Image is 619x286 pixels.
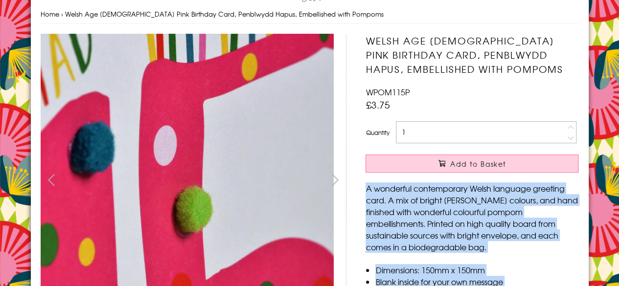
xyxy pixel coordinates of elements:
li: Dimensions: 150mm x 150mm [375,264,578,276]
button: next [324,169,346,191]
p: A wonderful contemporary Welsh language greeting card. A mix of bright [PERSON_NAME] colours, and... [366,182,578,253]
span: WPOM115P [366,86,409,98]
span: £3.75 [366,98,390,111]
button: Add to Basket [366,154,578,173]
span: Welsh Age [DEMOGRAPHIC_DATA] Pink Birthday Card, Penblwydd Hapus, Embellished with Pompoms [65,9,384,19]
span: › [61,9,63,19]
span: Add to Basket [450,159,506,169]
a: Home [41,9,59,19]
h1: Welsh Age [DEMOGRAPHIC_DATA] Pink Birthday Card, Penblwydd Hapus, Embellished with Pompoms [366,34,578,76]
button: prev [41,169,63,191]
nav: breadcrumbs [41,4,579,24]
label: Quantity [366,128,389,137]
